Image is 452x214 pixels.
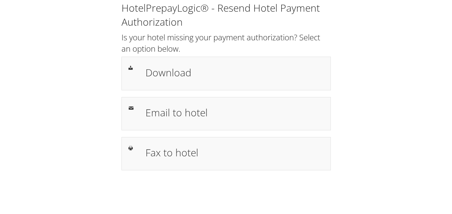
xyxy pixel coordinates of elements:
h1: Download [145,65,324,80]
h1: Email to hotel [145,105,324,120]
a: Download [121,57,331,90]
h1: Fax to hotel [145,145,324,160]
a: Email to hotel [121,97,331,130]
h2: Is your hotel missing your payment authorization? Select an option below. [121,32,331,54]
h1: HotelPrepayLogic® - Resend Hotel Payment Authorization [121,1,331,29]
a: Fax to hotel [121,137,331,170]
